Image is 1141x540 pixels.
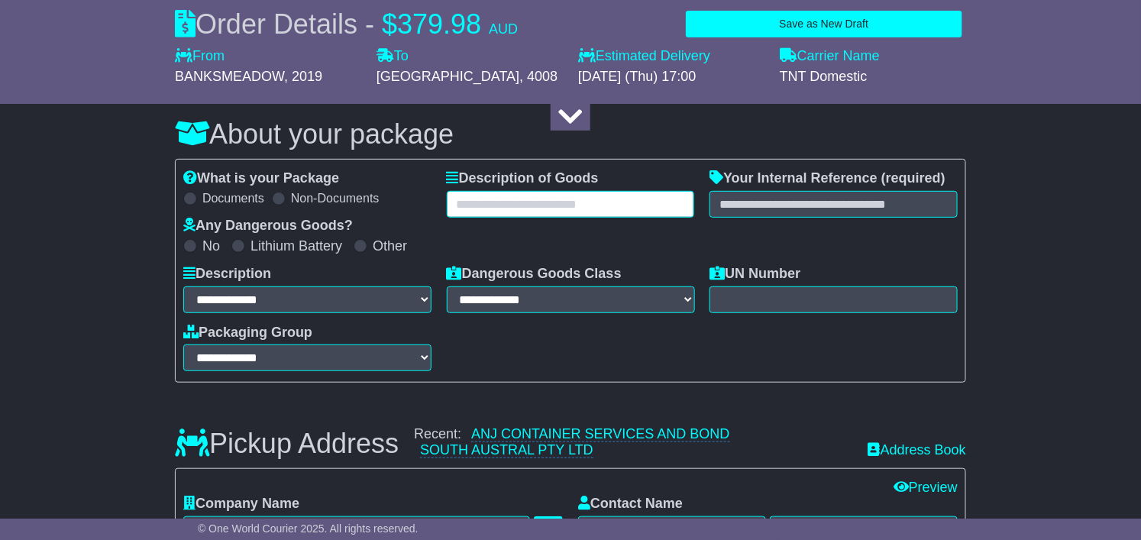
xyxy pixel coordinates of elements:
[175,119,966,150] h3: About your package
[382,8,397,40] span: $
[251,238,342,255] label: Lithium Battery
[202,191,264,205] label: Documents
[578,48,764,65] label: Estimated Delivery
[447,266,622,283] label: Dangerous Goods Class
[377,48,409,65] label: To
[291,191,380,205] label: Non-Documents
[175,69,284,84] span: BANKSMEADOW
[377,69,519,84] span: [GEOGRAPHIC_DATA]
[284,69,322,84] span: , 2019
[489,21,518,37] span: AUD
[709,266,800,283] label: UN Number
[686,11,962,37] button: Save as New Draft
[447,170,599,187] label: Description of Goods
[198,522,419,535] span: © One World Courier 2025. All rights reserved.
[183,170,339,187] label: What is your Package
[373,238,407,255] label: Other
[183,325,312,341] label: Packaging Group
[780,48,880,65] label: Carrier Name
[868,442,966,459] a: Address Book
[397,8,481,40] span: 379.98
[202,238,220,255] label: No
[414,426,853,459] div: Recent:
[175,428,399,459] h3: Pickup Address
[471,426,729,442] a: ANJ CONTAINER SERVICES AND BOND
[183,266,271,283] label: Description
[578,496,683,513] label: Contact Name
[709,170,945,187] label: Your Internal Reference (required)
[578,69,764,86] div: [DATE] (Thu) 17:00
[175,8,518,40] div: Order Details -
[780,69,966,86] div: TNT Domestic
[519,69,558,84] span: , 4008
[175,48,225,65] label: From
[183,496,299,513] label: Company Name
[183,218,353,234] label: Any Dangerous Goods?
[894,480,958,495] a: Preview
[420,442,593,458] a: SOUTH AUSTRAL PTY LTD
